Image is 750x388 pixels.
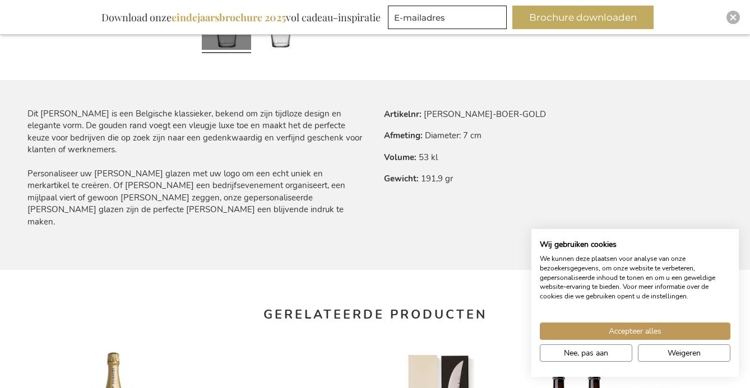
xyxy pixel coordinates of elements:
[609,325,661,337] span: Accepteer alles
[27,108,366,228] p: Dit [PERSON_NAME] is een Belgische klassieker, bekend om zijn tijdloze design en elegante vorm. D...
[388,6,510,32] form: marketing offers and promotions
[730,14,737,21] img: Close
[96,6,386,29] div: Download onze vol cadeau-inspiratie
[668,347,701,359] span: Weigeren
[726,11,740,24] div: Close
[564,347,608,359] span: Nee, pas aan
[172,11,286,24] b: eindejaarsbrochure 2025
[540,344,632,362] button: Pas cookie voorkeuren aan
[540,254,730,301] p: We kunnen deze plaatsen voor analyse van onze bezoekersgegevens, om onze website te verbeteren, g...
[638,344,730,362] button: Alle cookies weigeren
[388,6,507,29] input: E-mailadres
[540,322,730,340] button: Accepteer alle cookies
[540,240,730,250] h2: Wij gebruiken cookies
[512,6,654,29] button: Brochure downloaden
[263,306,487,323] strong: Gerelateerde producten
